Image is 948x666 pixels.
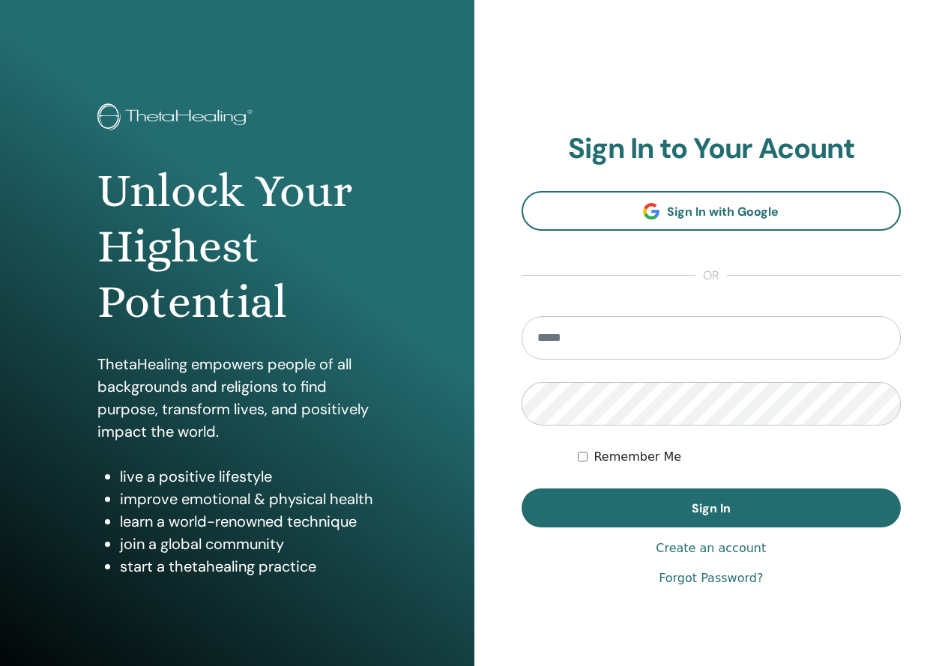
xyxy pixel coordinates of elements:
li: learn a world-renowned technique [120,510,376,533]
li: start a thetahealing practice [120,555,376,578]
h1: Unlock Your Highest Potential [97,163,376,330]
span: or [695,267,727,285]
li: live a positive lifestyle [120,465,376,488]
li: improve emotional & physical health [120,488,376,510]
p: ThetaHealing empowers people of all backgrounds and religions to find purpose, transform lives, a... [97,353,376,443]
a: Create an account [656,539,766,557]
a: Sign In with Google [522,191,902,231]
h2: Sign In to Your Acount [522,132,902,166]
span: Sign In with Google [667,204,779,220]
a: Forgot Password? [659,569,763,587]
label: Remember Me [594,448,681,466]
div: Keep me authenticated indefinitely or until I manually logout [578,448,901,466]
li: join a global community [120,533,376,555]
span: Sign In [692,500,731,516]
button: Sign In [522,488,902,527]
